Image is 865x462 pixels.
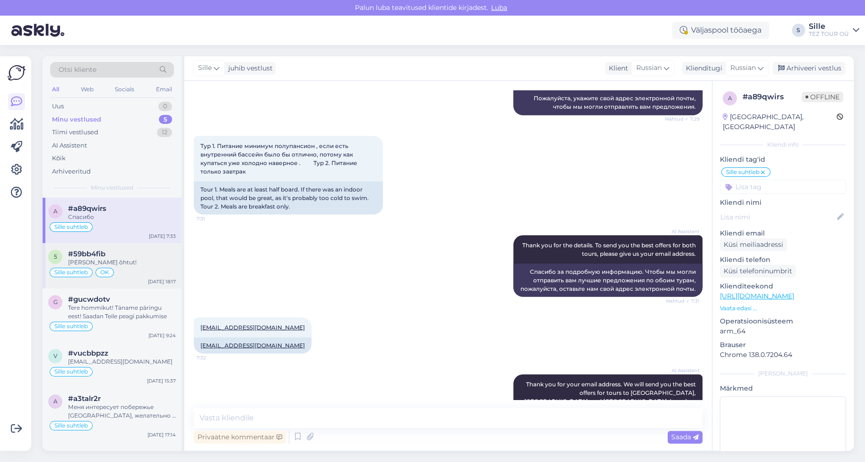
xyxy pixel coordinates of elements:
[147,377,176,384] div: [DATE] 15:37
[52,167,91,176] div: Arhiveeritud
[53,208,58,215] span: a
[53,398,58,405] span: a
[53,352,57,359] span: v
[720,255,846,265] p: Kliendi telefon
[8,64,26,82] img: Askly Logo
[148,278,176,285] div: [DATE] 18:17
[68,403,176,420] div: Меня интересует побережье [GEOGRAPHIC_DATA], желательно в сторону [GEOGRAPHIC_DATA] или сам Кемер...
[743,91,802,103] div: # a89qwirs
[68,304,176,321] div: Tere hommikut! Täname päringu eest! Saadan Teile peagi pakkumise
[54,423,88,428] span: Sille suhtleb
[197,354,232,361] span: 7:32
[147,431,176,438] div: [DATE] 17:14
[68,357,176,366] div: [EMAIL_ADDRESS][DOMAIN_NAME]
[198,63,212,73] span: Sille
[720,304,846,313] p: Vaata edasi ...
[664,227,700,235] span: AI Assistent
[730,63,756,73] span: Russian
[157,128,172,137] div: 12
[671,433,699,441] span: Saada
[720,350,846,360] p: Chrome 138.0.7204.64
[54,253,57,260] span: 5
[54,369,88,375] span: Sille suhtleb
[200,323,305,331] a: [EMAIL_ADDRESS][DOMAIN_NAME]
[720,369,846,378] div: [PERSON_NAME]
[720,326,846,336] p: arm_64
[726,169,760,175] span: Sille suhtleb
[720,180,846,194] input: Lisa tag
[68,204,106,213] span: #a89qwirs
[50,83,61,96] div: All
[54,323,88,329] span: Sille suhtleb
[148,332,176,339] div: [DATE] 9:24
[68,213,176,221] div: Спасибо
[68,394,101,403] span: #a3talr2r
[68,258,176,267] div: [PERSON_NAME] õhtut!
[524,380,697,413] span: Thank you for your email address. We will send you the best offers for tours to [GEOGRAPHIC_DATA]...
[154,83,174,96] div: Email
[488,3,510,12] span: Luba
[772,62,845,75] div: Arhiveeri vestlus
[682,63,722,73] div: Klienditugi
[113,83,136,96] div: Socials
[68,250,105,258] span: #59bb4fib
[809,30,849,38] div: TEZ TOUR OÜ
[513,263,702,296] div: Спасибо за подробную информацию. Чтобы мы могли отправить вам лучшие предложения по обоим турам, ...
[720,140,846,149] div: Kliendi info
[636,63,662,73] span: Russian
[159,115,172,124] div: 5
[54,270,88,275] span: Sille suhtleb
[664,366,700,374] span: AI Assistent
[149,233,176,240] div: [DATE] 7:33
[720,212,835,222] input: Lisa nimi
[720,292,794,300] a: [URL][DOMAIN_NAME]
[792,24,805,37] div: S
[68,349,108,357] span: #vucbbpzz
[194,431,286,444] div: Privaatne kommentaar
[664,115,700,122] span: Nähtud ✓ 7:29
[720,384,846,393] p: Märkmed
[720,198,846,208] p: Kliendi nimi
[79,83,95,96] div: Web
[200,341,305,349] a: [EMAIL_ADDRESS][DOMAIN_NAME]
[91,183,133,192] span: Minu vestlused
[720,281,846,291] p: Klienditeekond
[52,154,66,163] div: Kõik
[158,102,172,111] div: 0
[728,95,732,102] span: a
[605,63,628,73] div: Klient
[672,22,769,39] div: Väljaspool tööaega
[720,228,846,238] p: Kliendi email
[54,224,88,230] span: Sille suhtleb
[197,215,232,222] span: 7:31
[200,142,359,174] span: Тур 1. Питание минимум полупансион , если есть внутренний бассейн было бы отлично, потому как куп...
[720,238,787,251] div: Küsi meiliaadressi
[522,241,697,257] span: Thank you for the details. To send you the best offers for both tours, please give us your email ...
[52,128,98,137] div: Tiimi vestlused
[225,63,273,73] div: juhib vestlust
[720,316,846,326] p: Operatsioonisüsteem
[723,112,837,132] div: [GEOGRAPHIC_DATA], [GEOGRAPHIC_DATA]
[52,115,101,124] div: Minu vestlused
[52,141,87,150] div: AI Assistent
[53,298,58,305] span: g
[809,23,849,30] div: Sille
[809,23,859,38] a: SilleTEZ TOUR OÜ
[664,297,700,304] span: Nähtud ✓ 7:31
[720,340,846,350] p: Brauser
[59,65,96,75] span: Otsi kliente
[52,102,64,111] div: Uus
[720,155,846,165] p: Kliendi tag'id
[100,270,109,275] span: OK
[720,265,796,278] div: Küsi telefoninumbrit
[194,181,383,214] div: Tour 1. Meals are at least half board. If there was an indoor pool, that would be great, as it's ...
[68,295,110,304] span: #gucwdotv
[802,92,843,102] span: Offline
